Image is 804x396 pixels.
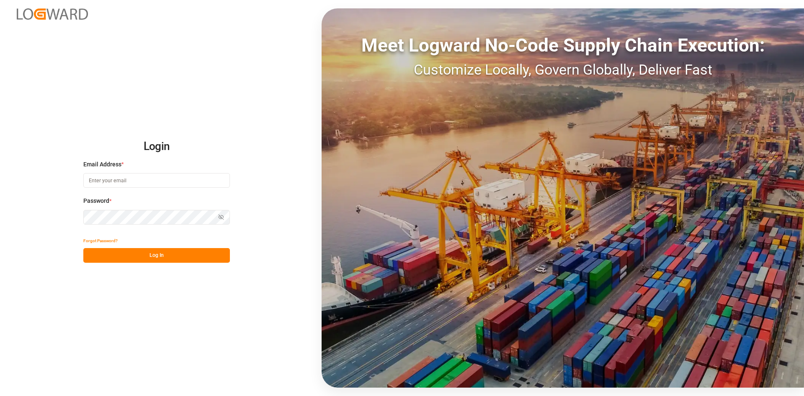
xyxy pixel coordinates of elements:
[17,8,88,20] img: Logward_new_orange.png
[83,197,109,205] span: Password
[83,160,121,169] span: Email Address
[83,233,118,248] button: Forgot Password?
[83,173,230,188] input: Enter your email
[322,31,804,59] div: Meet Logward No-Code Supply Chain Execution:
[83,248,230,263] button: Log In
[322,59,804,80] div: Customize Locally, Govern Globally, Deliver Fast
[83,133,230,160] h2: Login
